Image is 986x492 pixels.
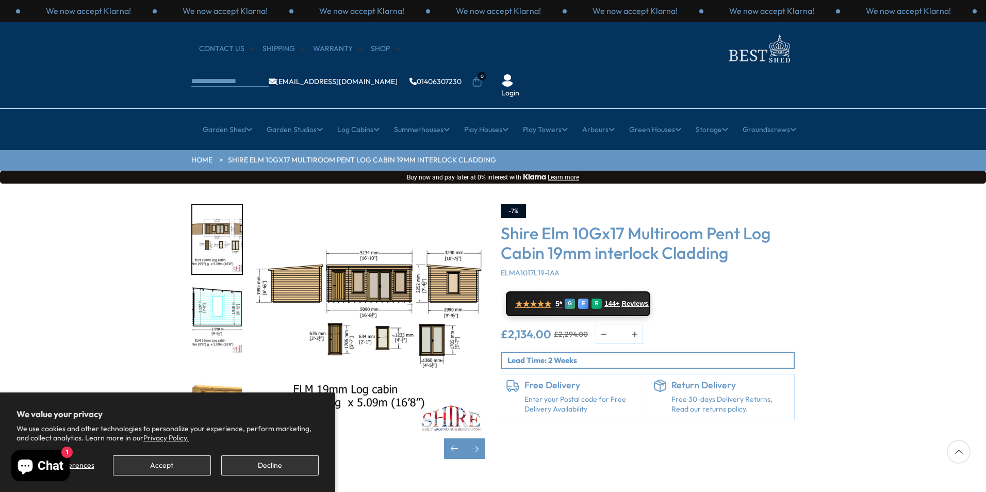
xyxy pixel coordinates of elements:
a: Play Towers [523,117,568,142]
p: We use cookies and other technologies to personalize your experience, perform marketing, and coll... [17,424,319,442]
div: 3 / 3 [840,5,977,17]
img: logo [722,32,795,65]
a: Garden Shed [203,117,252,142]
p: We now accept Klarna! [46,5,131,17]
p: We now accept Klarna! [456,5,541,17]
div: G [565,299,575,309]
img: User Icon [501,74,514,87]
h2: We value your privacy [17,409,319,419]
a: Warranty [313,44,363,54]
a: Log Cabins [337,117,380,142]
img: Elm2990x50909_9x16_8030lifestyle_618a44a7-b09f-4e90-8702-089ea90fcf8a_200x200.jpg [192,367,242,435]
div: 2 / 3 [293,5,430,17]
p: We now accept Klarna! [183,5,268,17]
a: Summerhouses [394,117,450,142]
div: 4 / 10 [191,204,243,275]
span: ELMA1017L19-1AA [501,268,560,277]
div: E [578,299,588,309]
div: 4 / 10 [253,204,485,459]
div: R [591,299,602,309]
div: -7% [501,204,526,218]
p: Lead Time: 2 Weeks [507,355,794,366]
h6: Return Delivery [671,380,790,391]
div: 2 / 3 [703,5,840,17]
a: Shipping [262,44,305,54]
ins: £2,134.00 [501,329,551,340]
p: We now accept Klarna! [319,5,404,17]
img: Shire Elm 10Gx17 Multiroom Pent Log Cabin 19mm interlock Cladding - Best Shed [253,204,485,436]
div: 5 / 10 [191,285,243,356]
a: Shire Elm 10Gx17 Multiroom Pent Log Cabin 19mm interlock Cladding [228,155,496,166]
div: Next slide [465,438,485,459]
div: 1 / 3 [567,5,703,17]
p: We now accept Klarna! [866,5,951,17]
div: 3 / 3 [430,5,567,17]
a: Shop [371,44,400,54]
span: Reviews [622,300,649,308]
a: Login [501,88,519,99]
a: Privacy Policy. [143,433,189,442]
p: We now accept Klarna! [729,5,814,17]
button: Accept [113,455,210,475]
a: 01406307230 [409,78,462,85]
div: 3 / 3 [20,5,157,17]
button: Decline [221,455,319,475]
a: Enter your Postal code for Free Delivery Availability [524,395,643,415]
a: Groundscrews [743,117,796,142]
img: Elm2990x50909_9x16_8INTERNALHT_eb649b63-12b1-4173-b139-2a2ad5162572_200x200.jpg [192,286,242,355]
a: ★★★★★ 5* G E R 144+ Reviews [506,291,650,316]
h3: Shire Elm 10Gx17 Multiroom Pent Log Cabin 19mm interlock Cladding [501,223,795,263]
span: 144+ [604,300,619,308]
a: Garden Studios [267,117,323,142]
div: Previous slide [444,438,465,459]
a: Green Houses [629,117,681,142]
a: Play Houses [464,117,508,142]
a: CONTACT US [199,44,255,54]
a: HOME [191,155,212,166]
span: 0 [478,72,486,80]
div: 1 / 3 [157,5,293,17]
a: 0 [472,77,482,87]
del: £2,294.00 [554,331,588,338]
a: Storage [696,117,728,142]
div: 6 / 10 [191,366,243,436]
p: Free 30-days Delivery Returns, Read our returns policy. [671,395,790,415]
img: Elm2990x50909_9x16_8mmft_eec6c100-4d89-4958-be31-173a0c41a430_200x200.jpg [192,205,242,274]
h6: Free Delivery [524,380,643,391]
inbox-online-store-chat: Shopify online store chat [8,450,73,484]
p: We now accept Klarna! [593,5,678,17]
a: [EMAIL_ADDRESS][DOMAIN_NAME] [269,78,398,85]
a: Arbours [582,117,615,142]
span: ★★★★★ [515,299,551,309]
